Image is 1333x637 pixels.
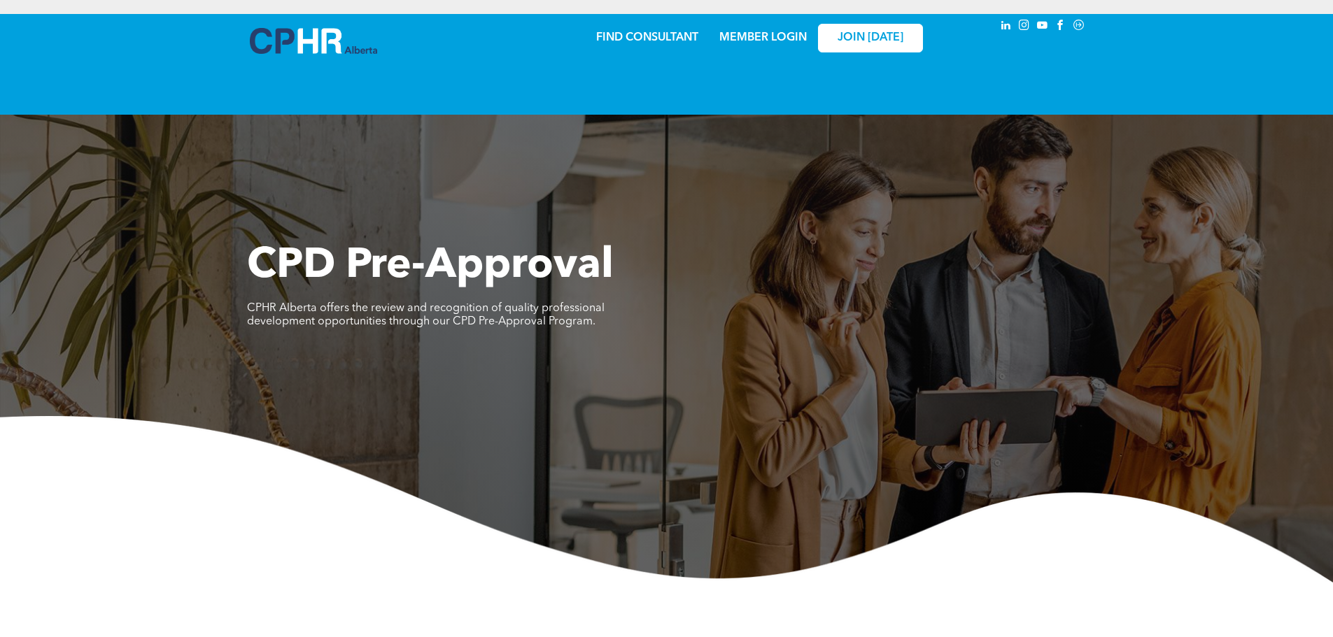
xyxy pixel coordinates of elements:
[1035,17,1050,36] a: youtube
[247,303,605,327] span: CPHR Alberta offers the review and recognition of quality professional development opportunities ...
[719,32,807,43] a: MEMBER LOGIN
[1017,17,1032,36] a: instagram
[596,32,698,43] a: FIND CONSULTANT
[999,17,1014,36] a: linkedin
[838,31,903,45] span: JOIN [DATE]
[1071,17,1087,36] a: Social network
[1053,17,1068,36] a: facebook
[250,28,377,54] img: A blue and white logo for cp alberta
[247,245,614,287] span: CPD Pre-Approval
[818,24,923,52] a: JOIN [DATE]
